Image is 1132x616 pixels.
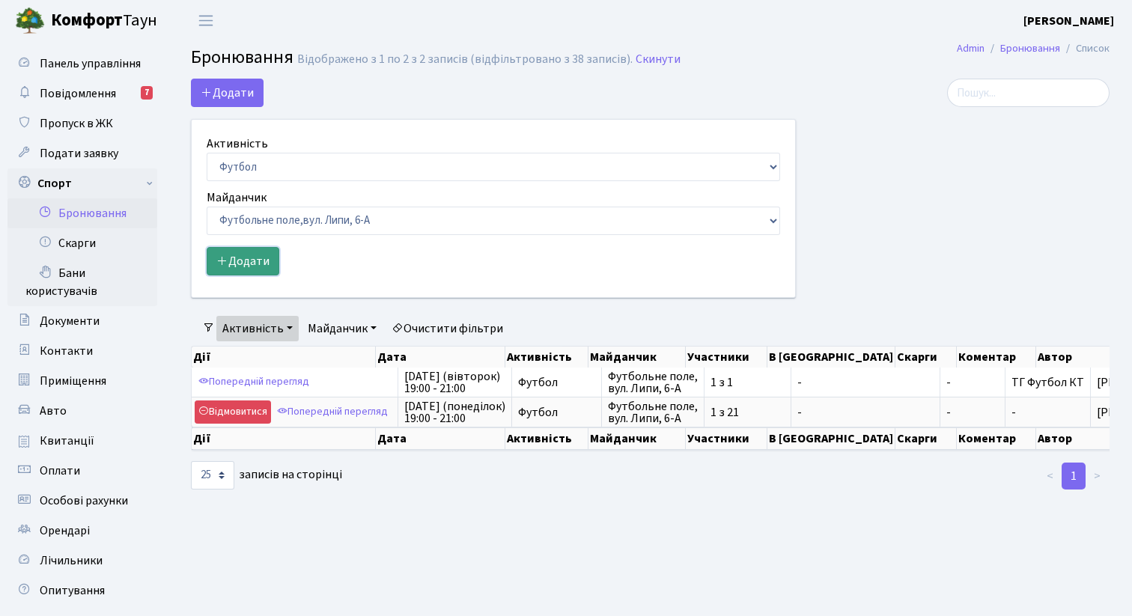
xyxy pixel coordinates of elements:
span: Бронювання [191,44,293,70]
span: [DATE] (вівторок) 19:00 - 21:00 [404,370,505,394]
input: Пошук... [947,79,1110,107]
span: 1 з 1 [710,376,785,388]
nav: breadcrumb [934,33,1132,64]
span: Квитанції [40,433,94,449]
span: Опитування [40,582,105,599]
a: Орендарі [7,516,157,546]
a: Контакти [7,336,157,366]
span: - [797,376,934,388]
a: Admin [957,40,985,56]
a: Подати заявку [7,138,157,168]
th: Дії [192,347,376,368]
span: Таун [51,8,157,34]
div: Відображено з 1 по 2 з 2 записів (відфільтровано з 38 записів). [297,52,633,67]
th: Коментар [957,347,1037,368]
span: Контакти [40,343,93,359]
span: [DATE] (понеділок) 19:00 - 21:00 [404,400,505,424]
th: В [GEOGRAPHIC_DATA] [767,347,895,368]
span: Подати заявку [40,145,118,162]
th: В [GEOGRAPHIC_DATA] [767,427,895,450]
a: Квитанції [7,426,157,456]
span: ТГ Футбол КТ [1011,374,1084,391]
button: Переключити навігацію [187,8,225,33]
a: Опитування [7,576,157,606]
span: Повідомлення [40,85,116,102]
button: Додати [191,79,264,107]
a: Оплати [7,456,157,486]
a: Очистити фільтри [386,316,509,341]
select: записів на сторінці [191,461,234,490]
th: Майданчик [588,427,686,450]
a: Бронювання [1000,40,1060,56]
a: Скарги [7,228,157,258]
span: Футбольне поле, вул. Липи, 6-А [608,370,698,394]
a: Бани користувачів [7,258,157,306]
a: 1 [1062,463,1086,490]
label: записів на сторінці [191,461,342,490]
button: Додати [207,247,279,275]
th: Активність [505,347,588,368]
span: Футбол [518,406,595,418]
a: Відмовитися [195,400,271,424]
span: Документи [40,313,100,329]
th: Дії [192,427,376,450]
th: Дата [376,427,505,450]
span: - [946,376,999,388]
img: logo.png [15,6,45,36]
span: - [946,406,999,418]
span: Приміщення [40,373,106,389]
span: Оплати [40,463,80,479]
span: Орендарі [40,522,90,539]
a: Скинути [636,52,681,67]
b: [PERSON_NAME] [1023,13,1114,29]
span: Авто [40,403,67,419]
span: Футбол [518,376,595,388]
a: Активність [216,316,299,341]
th: Активність [505,427,588,450]
th: Майданчик [588,347,686,368]
a: Авто [7,396,157,426]
a: Повідомлення7 [7,79,157,109]
th: Дата [376,347,505,368]
span: Футбольне поле, вул. Липи, 6-А [608,400,698,424]
th: Скарги [895,347,957,368]
li: Список [1060,40,1110,57]
a: Попередній перегляд [273,400,392,424]
span: Панель управління [40,55,141,72]
a: Майданчик [302,316,383,341]
span: Особові рахунки [40,493,128,509]
th: Участники [686,427,767,450]
a: Бронювання [7,198,157,228]
th: Участники [686,347,767,368]
div: 7 [141,86,153,100]
label: Активність [207,135,268,153]
a: Панель управління [7,49,157,79]
a: Спорт [7,168,157,198]
a: Документи [7,306,157,336]
a: Особові рахунки [7,486,157,516]
th: Скарги [895,427,957,450]
span: - [797,406,934,418]
a: [PERSON_NAME] [1023,12,1114,30]
a: Попередній перегляд [195,370,313,394]
a: Пропуск в ЖК [7,109,157,138]
label: Майданчик [207,189,267,207]
span: 1 з 21 [710,406,785,418]
a: Лічильники [7,546,157,576]
a: Приміщення [7,366,157,396]
th: Коментар [957,427,1037,450]
span: Пропуск в ЖК [40,115,113,132]
b: Комфорт [51,8,123,32]
span: Лічильники [40,552,103,569]
span: - [1011,404,1016,421]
